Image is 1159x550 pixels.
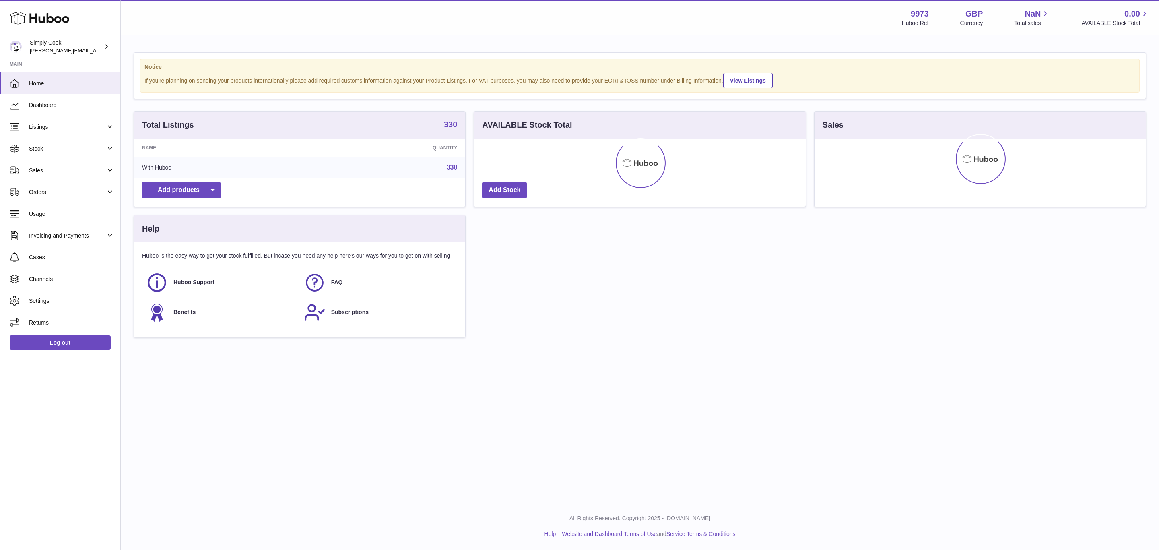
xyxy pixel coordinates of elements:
[447,164,458,171] a: 330
[134,157,309,178] td: With Huboo
[911,8,929,19] strong: 9973
[444,120,457,130] a: 330
[142,182,221,198] a: Add products
[146,302,296,323] a: Benefits
[29,210,114,218] span: Usage
[29,319,114,327] span: Returns
[1081,19,1149,27] span: AVAILABLE Stock Total
[723,73,773,88] a: View Listings
[29,80,114,87] span: Home
[144,72,1135,88] div: If you're planning on sending your products internationally please add required customs informati...
[29,101,114,109] span: Dashboard
[173,308,196,316] span: Benefits
[29,123,106,131] span: Listings
[142,223,159,234] h3: Help
[331,279,343,286] span: FAQ
[304,302,454,323] a: Subscriptions
[142,252,457,260] p: Huboo is the easy way to get your stock fulfilled. But incase you need any help here's our ways f...
[444,120,457,128] strong: 330
[1124,8,1140,19] span: 0.00
[29,297,114,305] span: Settings
[29,167,106,174] span: Sales
[482,182,527,198] a: Add Stock
[965,8,983,19] strong: GBP
[134,139,309,157] th: Name
[1014,8,1050,27] a: NaN Total sales
[144,63,1135,71] strong: Notice
[902,19,929,27] div: Huboo Ref
[173,279,214,286] span: Huboo Support
[960,19,983,27] div: Currency
[29,232,106,240] span: Invoicing and Payments
[30,47,161,54] span: [PERSON_NAME][EMAIL_ADDRESS][DOMAIN_NAME]
[482,120,572,130] h3: AVAILABLE Stock Total
[142,120,194,130] h3: Total Listings
[544,531,556,537] a: Help
[30,39,102,54] div: Simply Cook
[146,272,296,294] a: Huboo Support
[10,41,22,53] img: emma@simplycook.com
[309,139,465,157] th: Quantity
[666,531,736,537] a: Service Terms & Conditions
[29,254,114,261] span: Cases
[304,272,454,294] a: FAQ
[1081,8,1149,27] a: 0.00 AVAILABLE Stock Total
[29,188,106,196] span: Orders
[823,120,843,130] h3: Sales
[559,530,735,538] li: and
[331,308,369,316] span: Subscriptions
[29,145,106,153] span: Stock
[1014,19,1050,27] span: Total sales
[10,335,111,350] a: Log out
[562,531,657,537] a: Website and Dashboard Terms of Use
[127,515,1153,522] p: All Rights Reserved. Copyright 2025 - [DOMAIN_NAME]
[1025,8,1041,19] span: NaN
[29,275,114,283] span: Channels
